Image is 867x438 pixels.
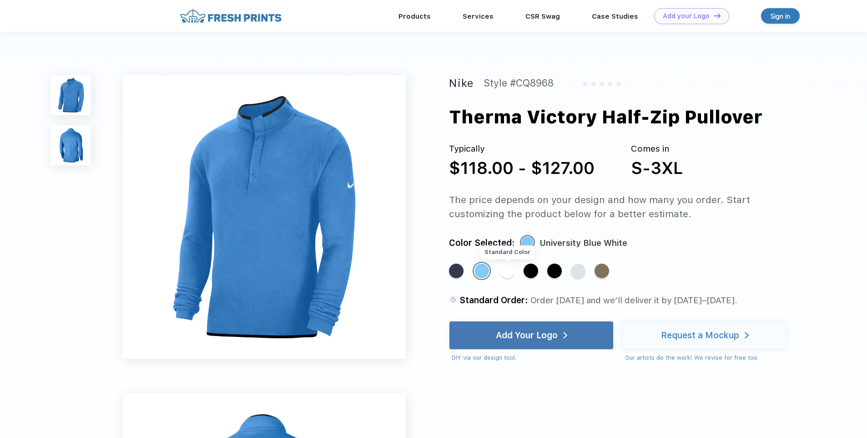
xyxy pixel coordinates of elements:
[714,13,721,18] img: DT
[582,81,588,87] img: gray_star.svg
[123,75,406,358] img: func=resize&h=640
[177,8,284,24] img: fo%20logo%202.webp
[463,12,494,20] a: Services
[625,353,787,362] div: Our artists do the work! We revise for free too.
[449,236,515,250] div: Color Selected:
[539,236,627,250] div: University Blue White
[398,12,431,20] a: Products
[51,75,91,115] img: func=resize&h=100
[571,264,585,278] div: Sky Grey Black
[631,156,683,181] div: S-3XL
[459,295,528,306] span: Standard Order:
[761,8,800,24] a: Sign in
[607,81,613,87] img: gray_star.svg
[500,264,514,278] div: White Black
[631,143,683,156] div: Comes in
[496,331,558,340] div: Add Your Logo
[616,81,621,87] img: gray_star.svg
[449,104,762,131] div: Therma Victory Half-Zip Pullover
[771,11,790,21] div: Sign in
[449,156,595,181] div: $118.00 - $127.00
[449,75,474,92] div: Nike
[530,295,737,306] span: Order [DATE] and we’ll deliver it by [DATE]–[DATE].
[449,295,457,304] img: standard order
[51,125,91,165] img: func=resize&h=100
[599,81,605,87] img: gray_star.svg
[661,331,739,340] div: Request a Mockup
[745,332,749,339] img: white arrow
[563,332,567,339] img: white arrow
[449,264,464,278] div: College Navy White
[525,12,560,20] a: CSR Swag
[524,264,538,278] div: Black Black
[595,264,609,278] div: Medium Olive Black
[452,353,614,362] div: DIY via our design tool.
[449,193,804,221] div: The price depends on your design and how many you order. Start customizing the product below for ...
[449,143,595,156] div: Typically
[547,264,562,278] div: Obsidian Black
[663,12,710,20] div: Add your Logo
[484,75,554,92] div: Style #CQ8968
[591,81,596,87] img: gray_star.svg
[474,264,489,278] div: University Blue White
